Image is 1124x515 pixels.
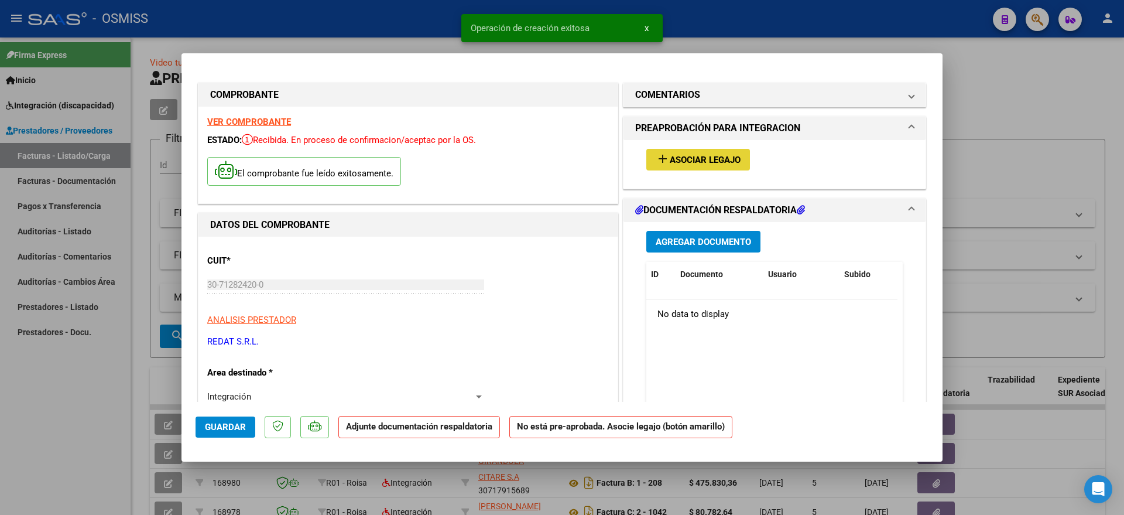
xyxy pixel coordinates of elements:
span: Documento [680,270,723,279]
button: Guardar [196,417,255,438]
button: x [635,18,658,39]
strong: Adjunte documentación respaldatoria [346,421,492,432]
div: DOCUMENTACIÓN RESPALDATORIA [623,222,926,465]
a: VER COMPROBANTE [207,117,291,127]
p: Area destinado * [207,366,328,380]
datatable-header-cell: ID [646,262,676,287]
button: Agregar Documento [646,231,760,253]
div: Open Intercom Messenger [1084,475,1112,503]
h1: DOCUMENTACIÓN RESPALDATORIA [635,203,805,217]
span: Guardar [205,422,246,432]
span: x [645,23,649,33]
datatable-header-cell: Subido [839,262,898,287]
span: ANALISIS PRESTADOR [207,315,296,325]
datatable-header-cell: Documento [676,262,763,287]
span: Usuario [768,270,797,279]
datatable-header-cell: Usuario [763,262,839,287]
mat-icon: add [656,152,670,166]
p: CUIT [207,254,328,268]
span: Operación de creación exitosa [471,22,590,34]
span: Recibida. En proceso de confirmacion/aceptac por la OS. [242,135,476,145]
strong: No está pre-aprobada. Asocie legajo (botón amarillo) [509,416,732,439]
span: Asociar Legajo [670,155,741,165]
mat-expansion-panel-header: COMENTARIOS [623,83,926,107]
strong: DATOS DEL COMPROBANTE [210,219,330,230]
span: Integración [207,391,251,402]
p: El comprobante fue leído exitosamente. [207,157,401,186]
div: PREAPROBACIÓN PARA INTEGRACION [623,140,926,189]
h1: COMENTARIOS [635,88,700,102]
button: Asociar Legajo [646,149,750,170]
span: ESTADO: [207,135,242,145]
strong: COMPROBANTE [210,89,279,100]
p: REDAT S.R.L. [207,335,609,349]
mat-expansion-panel-header: PREAPROBACIÓN PARA INTEGRACION [623,117,926,140]
span: ID [651,270,659,279]
h1: PREAPROBACIÓN PARA INTEGRACION [635,121,800,135]
span: Subido [844,270,871,279]
span: Agregar Documento [656,237,751,247]
mat-expansion-panel-header: DOCUMENTACIÓN RESPALDATORIA [623,199,926,222]
div: No data to display [646,299,897,329]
